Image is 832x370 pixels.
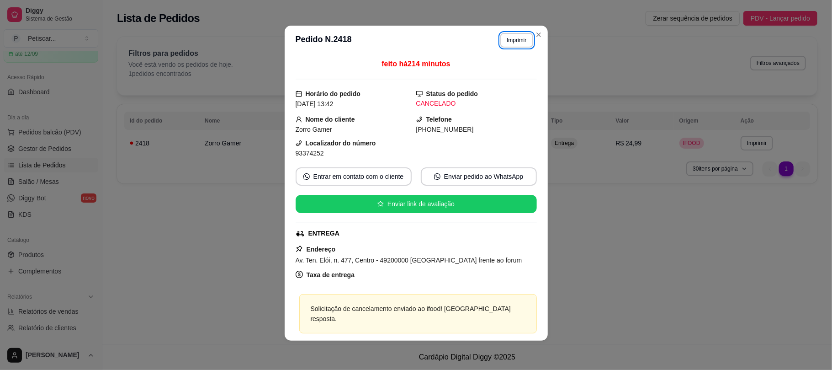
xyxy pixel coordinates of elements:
[308,229,339,238] div: ENTREGA
[416,116,423,123] span: phone
[296,140,302,146] span: phone
[382,60,450,68] span: feito há 214 minutos
[416,126,474,133] span: [PHONE_NUMBER]
[296,271,303,278] span: dollar
[416,91,423,97] span: desktop
[426,90,478,97] strong: Status do pedido
[421,167,537,186] button: whats-appEnviar pedido ao WhatsApp
[296,100,334,107] span: [DATE] 13:42
[296,245,303,252] span: pushpin
[434,173,440,180] span: whats-app
[296,257,522,264] span: Av. Ten. Elói, n. 477, Centro - 49200000 [GEOGRAPHIC_DATA] frente ao forum
[296,33,352,48] h3: Pedido N. 2418
[296,167,412,186] button: whats-appEntrar em contato com o cliente
[500,33,533,48] button: Imprimir
[377,201,384,207] span: star
[311,304,525,324] div: Solicitação de cancelamento enviado ao ifood! [GEOGRAPHIC_DATA] resposta.
[296,195,537,213] button: starEnviar link de avaliação
[296,116,302,123] span: user
[306,116,355,123] strong: Nome do cliente
[306,90,361,97] strong: Horário do pedido
[303,173,310,180] span: whats-app
[296,282,318,290] span: R$ 5,00
[307,246,336,253] strong: Endereço
[296,150,324,157] span: 93374252
[307,271,355,279] strong: Taxa de entrega
[426,116,452,123] strong: Telefone
[296,126,332,133] span: Zorro Gamer
[416,99,537,108] div: CANCELADO
[296,91,302,97] span: calendar
[306,139,376,147] strong: Localizador do número
[531,27,546,42] button: Close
